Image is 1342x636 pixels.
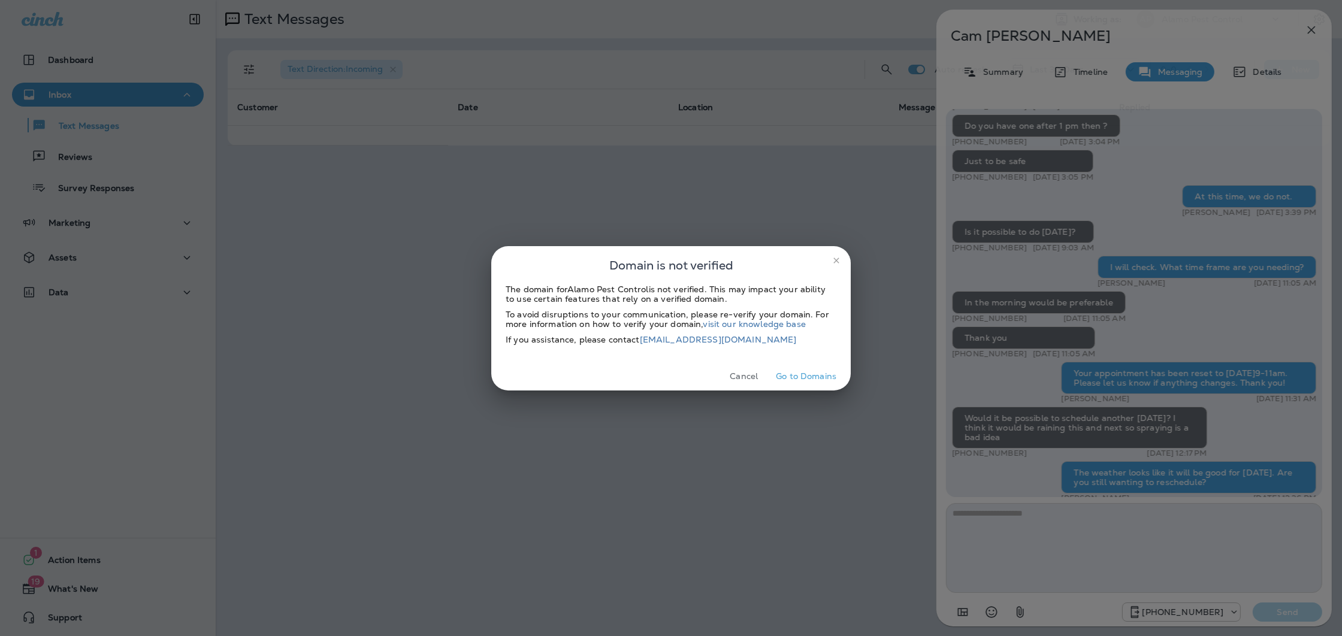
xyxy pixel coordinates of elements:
div: To avoid disruptions to your communication, please re-verify your domain. For more information on... [506,310,836,329]
div: If you assistance, please contact [506,335,836,344]
a: visit our knowledge base [703,319,805,329]
button: Go to Domains [771,367,841,386]
button: close [827,251,846,270]
div: The domain for Alamo Pest Control is not verified. This may impact your ability to use certain fe... [506,284,836,304]
button: Cancel [721,367,766,386]
a: [EMAIL_ADDRESS][DOMAIN_NAME] [640,334,797,345]
span: Domain is not verified [609,256,733,275]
